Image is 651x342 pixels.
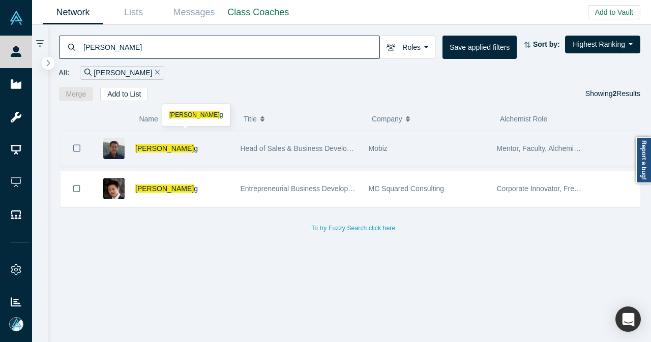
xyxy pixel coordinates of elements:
span: All: [59,68,70,78]
button: Remove Filter [152,67,160,79]
button: Highest Ranking [565,36,640,53]
button: Add to List [100,87,148,101]
a: [PERSON_NAME]g [135,184,198,193]
a: Network [43,1,103,24]
span: Title [244,108,257,130]
button: Add to Vault [588,5,640,19]
span: Name [139,108,158,130]
button: Name [139,108,233,130]
a: Messages [164,1,224,24]
button: Company [372,108,489,130]
span: [PERSON_NAME] [135,184,194,193]
span: MC Squared Consulting [369,184,445,193]
strong: Sort by: [533,40,560,48]
span: [PERSON_NAME] [135,144,194,152]
span: Mobiz [369,144,388,152]
span: Mentor, Faculty, Alchemist 25 [497,144,589,152]
img: Michael Chang's Profile Image [103,138,125,159]
span: g [194,144,198,152]
img: Michael Chang's Profile Image [103,178,125,199]
button: Merge [59,87,94,101]
img: Alchemist Vault Logo [9,11,23,25]
span: Entrepreneurial Business Development [241,184,364,193]
button: Save applied filters [442,36,517,59]
span: Alchemist Role [500,115,547,123]
div: [PERSON_NAME] [80,66,164,80]
button: To try Fuzzy Search click here [304,222,402,235]
a: Class Coaches [224,1,292,24]
a: Report a bug! [636,137,651,183]
input: Search by name, title, company, summary, expertise, investment criteria or topics of focus [82,35,379,59]
img: Mia Scott's Account [9,317,23,331]
a: Lists [103,1,164,24]
button: Bookmark [61,171,93,206]
span: Results [613,89,640,98]
button: Bookmark [61,131,93,166]
strong: 2 [613,89,617,98]
a: [PERSON_NAME]g [135,144,198,152]
div: Showing [585,87,640,101]
button: Roles [379,36,435,59]
span: Company [372,108,402,130]
button: Title [244,108,361,130]
span: Head of Sales & Business Development (interim) [241,144,395,152]
span: g [194,184,198,193]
